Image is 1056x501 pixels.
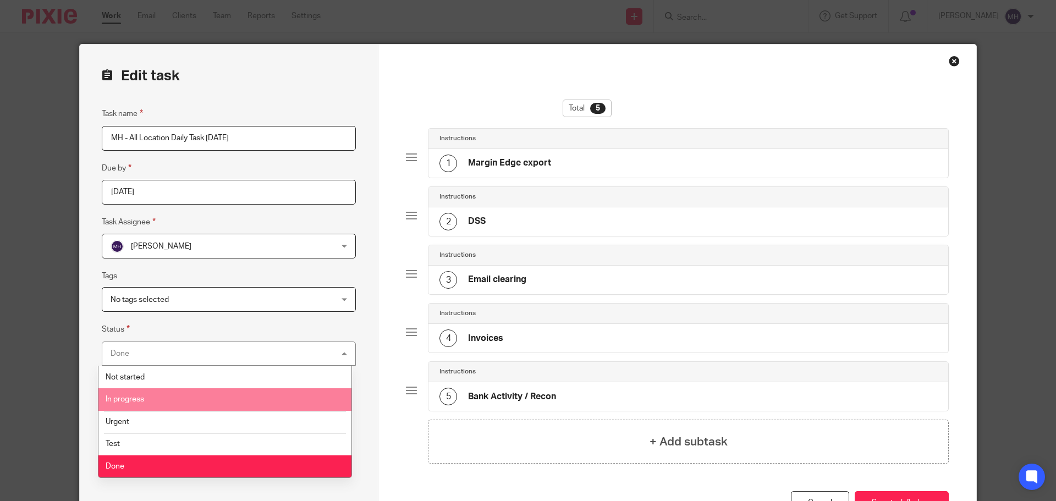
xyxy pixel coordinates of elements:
[106,463,124,470] span: Done
[468,333,503,344] h4: Invoices
[468,391,556,403] h4: Bank Activity / Recon
[102,271,117,282] label: Tags
[106,395,144,403] span: In progress
[102,216,156,228] label: Task Assignee
[439,388,457,405] div: 5
[468,157,551,169] h4: Margin Edge export
[468,216,486,227] h4: DSS
[949,56,960,67] div: Close this dialog window
[439,367,476,376] h4: Instructions
[439,251,476,260] h4: Instructions
[102,180,356,205] input: Pick a date
[439,271,457,289] div: 3
[106,440,120,448] span: Test
[106,373,145,381] span: Not started
[563,100,612,117] div: Total
[439,192,476,201] h4: Instructions
[111,296,169,304] span: No tags selected
[131,243,191,250] span: [PERSON_NAME]
[650,433,728,450] h4: + Add subtask
[439,329,457,347] div: 4
[102,67,356,85] h2: Edit task
[111,350,129,357] div: Done
[102,323,130,335] label: Status
[590,103,606,114] div: 5
[102,162,131,174] label: Due by
[439,213,457,230] div: 2
[439,134,476,143] h4: Instructions
[111,240,124,253] img: svg%3E
[439,309,476,318] h4: Instructions
[106,418,129,426] span: Urgent
[439,155,457,172] div: 1
[468,274,526,285] h4: Email clearing
[102,107,143,120] label: Task name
